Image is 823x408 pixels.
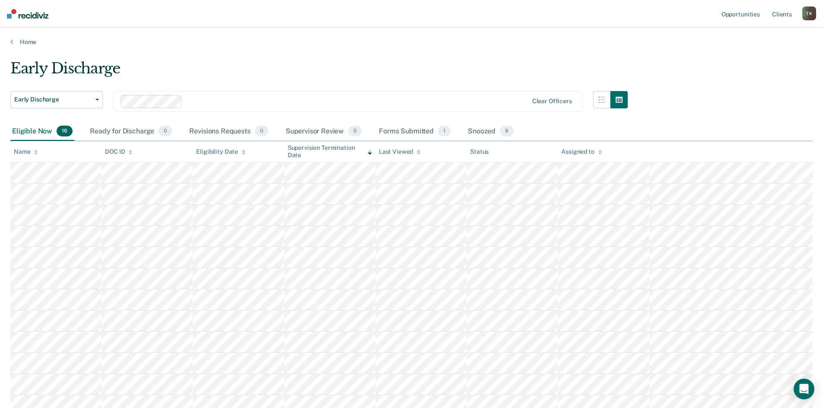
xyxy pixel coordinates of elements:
[57,126,73,137] span: 16
[561,148,602,155] div: Assigned to
[88,122,174,141] div: Ready for Discharge
[10,38,813,46] a: Home
[187,122,270,141] div: Revisions Requests
[14,96,92,103] span: Early Discharge
[379,148,421,155] div: Last Viewed
[532,98,572,105] div: Clear officers
[802,6,816,20] div: T K
[348,126,362,137] span: 0
[159,126,172,137] span: 0
[288,144,372,159] div: Supervision Termination Date
[10,122,74,141] div: Eligible Now
[500,126,514,137] span: 9
[377,122,452,141] div: Forms Submitted
[284,122,364,141] div: Supervisor Review
[470,148,489,155] div: Status
[105,148,133,155] div: DOC ID
[438,126,451,137] span: 1
[466,122,515,141] div: Snoozed
[10,60,628,84] div: Early Discharge
[7,9,48,19] img: Recidiviz
[196,148,246,155] div: Eligibility Date
[255,126,268,137] span: 0
[14,148,38,155] div: Name
[794,379,814,399] div: Open Intercom Messenger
